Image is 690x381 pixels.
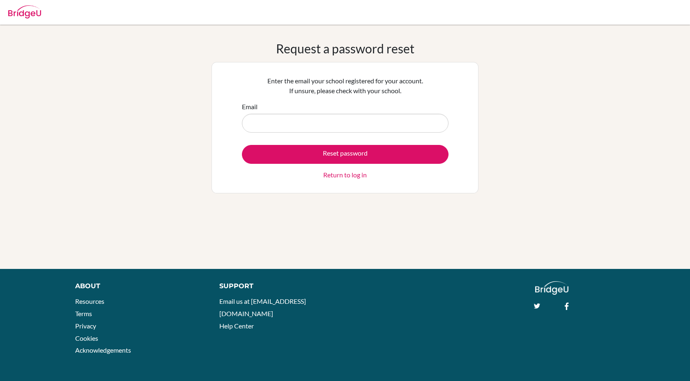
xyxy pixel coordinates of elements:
[219,322,254,330] a: Help Center
[242,76,448,96] p: Enter the email your school registered for your account. If unsure, please check with your school.
[75,310,92,317] a: Terms
[323,170,367,180] a: Return to log in
[219,281,336,291] div: Support
[75,281,201,291] div: About
[75,334,98,342] a: Cookies
[276,41,414,56] h1: Request a password reset
[535,281,568,295] img: logo_white@2x-f4f0deed5e89b7ecb1c2cc34c3e3d731f90f0f143d5ea2071677605dd97b5244.png
[242,102,258,112] label: Email
[219,297,306,317] a: Email us at [EMAIL_ADDRESS][DOMAIN_NAME]
[8,5,41,18] img: Bridge-U
[75,322,96,330] a: Privacy
[75,297,104,305] a: Resources
[242,145,448,164] button: Reset password
[75,346,131,354] a: Acknowledgements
